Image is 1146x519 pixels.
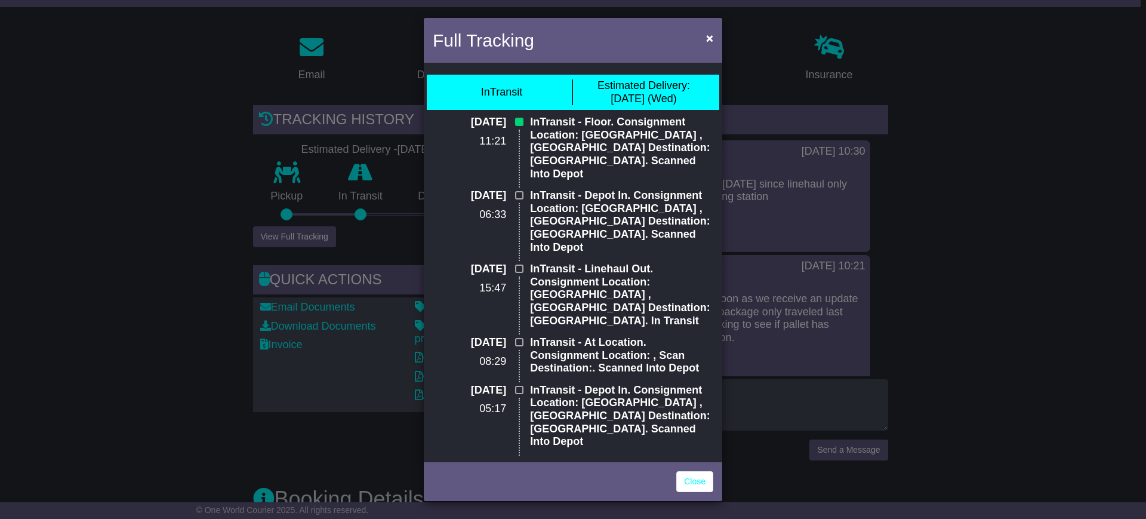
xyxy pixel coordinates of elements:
[530,263,713,327] p: InTransit - Linehaul Out. Consignment Location: [GEOGRAPHIC_DATA] , [GEOGRAPHIC_DATA] Destination...
[700,26,719,50] button: Close
[530,116,713,180] p: InTransit - Floor. Consignment Location: [GEOGRAPHIC_DATA] , [GEOGRAPHIC_DATA] Destination: [GEOG...
[433,336,506,349] p: [DATE]
[530,189,713,254] p: InTransit - Depot In. Consignment Location: [GEOGRAPHIC_DATA] , [GEOGRAPHIC_DATA] Destination: [G...
[433,403,506,416] p: 05:17
[597,79,690,91] span: Estimated Delivery:
[433,282,506,295] p: 15:47
[433,208,506,222] p: 06:33
[597,79,690,105] div: [DATE] (Wed)
[530,336,713,375] p: InTransit - At Location. Consignment Location: , Scan Destination:. Scanned Into Depot
[433,27,534,54] h4: Full Tracking
[433,135,506,148] p: 11:21
[481,86,522,99] div: InTransit
[433,457,506,471] p: [DATE]
[706,31,713,45] span: ×
[433,189,506,202] p: [DATE]
[676,471,713,492] a: Close
[433,263,506,276] p: [DATE]
[433,384,506,397] p: [DATE]
[433,355,506,368] p: 08:29
[530,384,713,449] p: InTransit - Depot In. Consignment Location: [GEOGRAPHIC_DATA] , [GEOGRAPHIC_DATA] Destination: [G...
[433,116,506,129] p: [DATE]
